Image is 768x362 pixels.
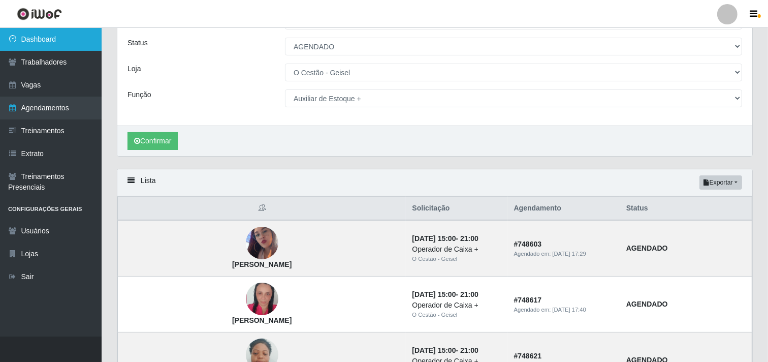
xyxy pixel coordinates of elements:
time: 21:00 [460,234,478,243]
strong: AGENDADO [626,300,668,308]
div: Operador de Caixa + [412,244,501,255]
th: Status [620,197,752,221]
label: Função [127,89,151,100]
button: Confirmar [127,132,178,150]
div: Agendado em: [514,306,614,314]
button: Exportar [699,175,742,190]
strong: # 748617 [514,296,542,304]
time: 21:00 [460,346,478,354]
strong: [PERSON_NAME] [232,260,292,268]
th: Solicitação [406,197,507,221]
img: Janaine da Silva Cabral [246,275,278,323]
div: Lista [117,169,752,196]
time: [DATE] 17:40 [553,307,586,313]
strong: AGENDADO [626,244,668,252]
time: [DATE] 15:00 [412,290,456,298]
img: CoreUI Logo [17,8,62,20]
time: [DATE] 15:00 [412,234,456,243]
time: 21:00 [460,290,478,298]
strong: # 748621 [514,352,542,360]
label: Loja [127,64,141,74]
th: Agendamento [508,197,620,221]
div: O Cestão - Geisel [412,255,501,263]
div: Operador de Caixa + [412,300,501,311]
div: O Cestão - Geisel [412,311,501,319]
strong: - [412,346,478,354]
strong: # 748603 [514,240,542,248]
strong: - [412,290,478,298]
time: [DATE] 17:29 [553,251,586,257]
div: Agendado em: [514,250,614,258]
img: Suellen Rodrigues da Silva [246,215,278,273]
strong: - [412,234,478,243]
label: Status [127,38,148,48]
strong: [PERSON_NAME] [232,316,292,324]
time: [DATE] 15:00 [412,346,456,354]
